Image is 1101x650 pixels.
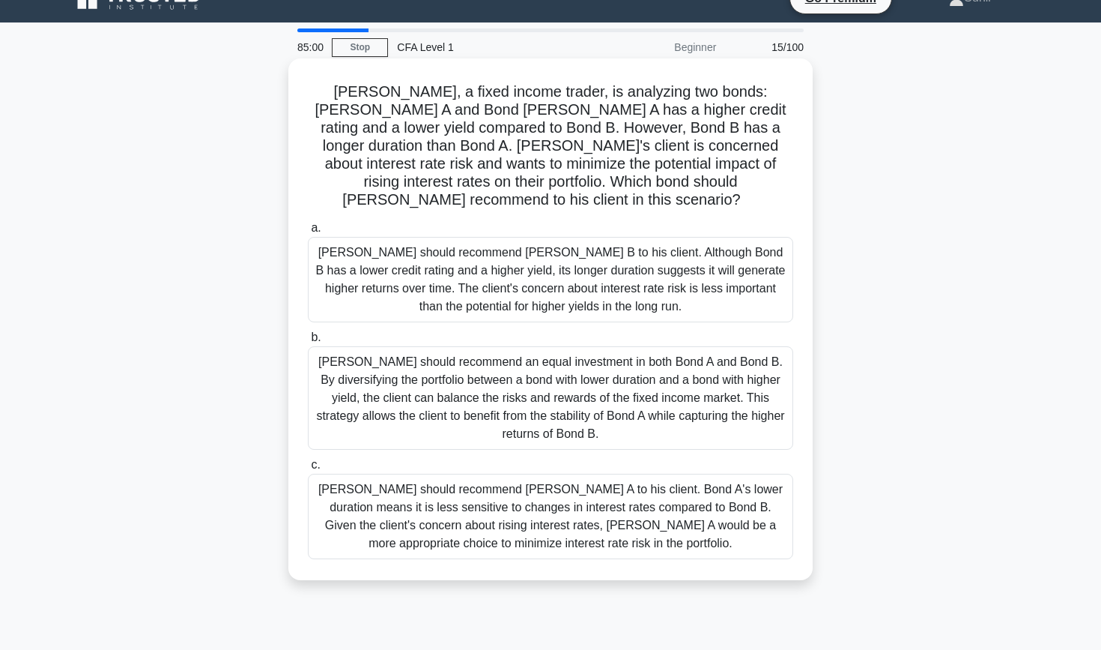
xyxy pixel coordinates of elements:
span: a. [311,221,321,234]
div: [PERSON_NAME] should recommend an equal investment in both Bond A and Bond B. By diversifying the... [308,346,793,450]
div: Beginner [594,32,725,62]
div: CFA Level 1 [388,32,594,62]
h5: [PERSON_NAME], a fixed income trader, is analyzing two bonds: [PERSON_NAME] A and Bond [PERSON_NA... [306,82,795,210]
div: [PERSON_NAME] should recommend [PERSON_NAME] A to his client. Bond A's lower duration means it is... [308,474,793,559]
span: c. [311,458,320,471]
div: 85:00 [288,32,332,62]
a: Stop [332,38,388,57]
div: 15/100 [725,32,813,62]
span: b. [311,331,321,343]
div: [PERSON_NAME] should recommend [PERSON_NAME] B to his client. Although Bond B has a lower credit ... [308,237,793,322]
